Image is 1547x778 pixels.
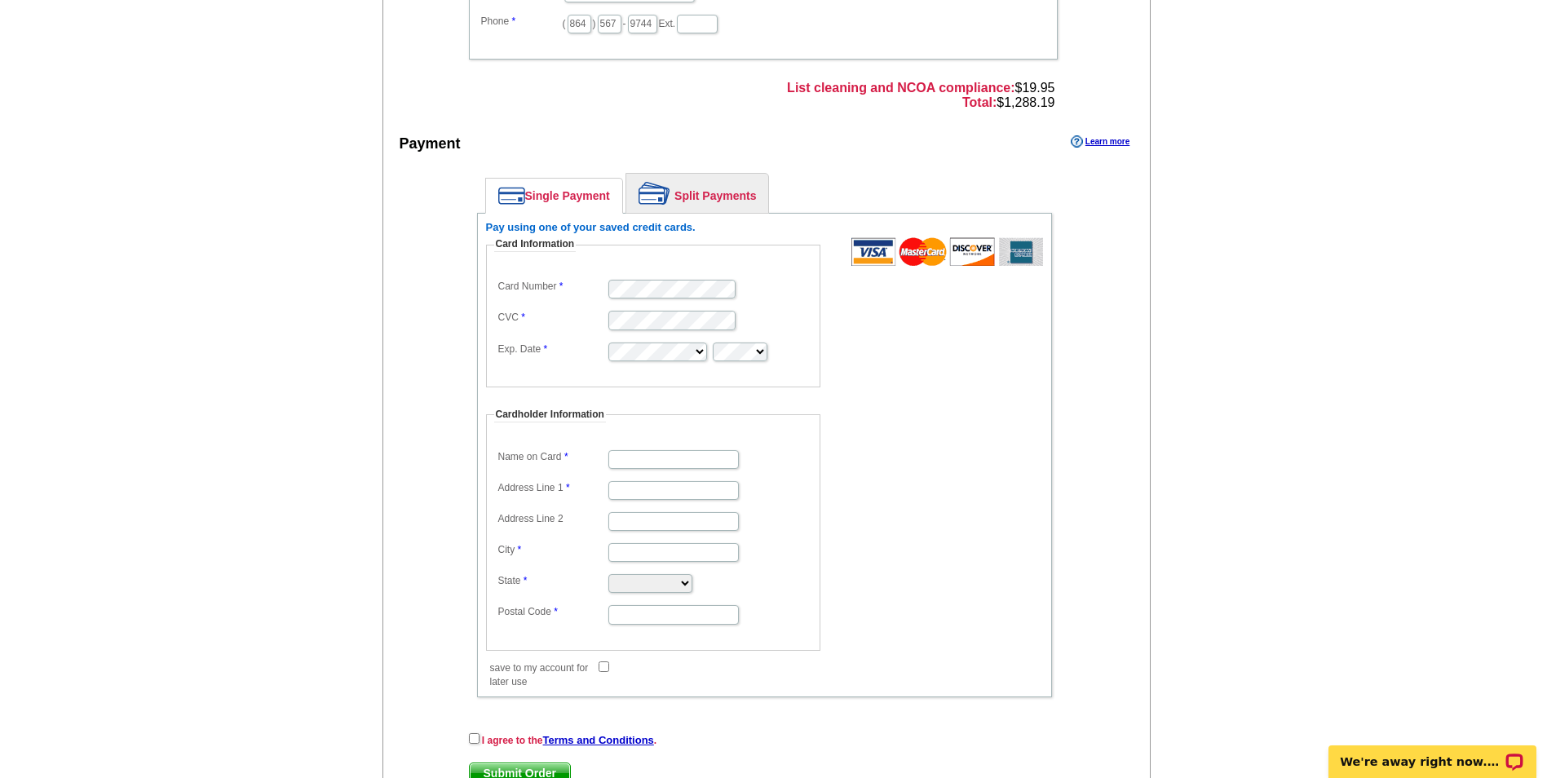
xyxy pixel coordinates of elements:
[477,11,1050,35] dd: ( ) - Ext.
[639,182,670,205] img: split-payment.png
[1071,135,1129,148] a: Learn more
[498,512,607,526] label: Address Line 2
[486,179,622,213] a: Single Payment
[498,280,607,294] label: Card Number
[494,237,577,252] legend: Card Information
[498,543,607,557] label: City
[787,81,1054,110] span: $19.95 $1,288.19
[498,343,607,356] label: Exp. Date
[851,237,1043,266] img: acceptedCards.gif
[498,481,607,495] label: Address Line 1
[962,95,997,109] strong: Total:
[787,81,1014,95] strong: List cleaning and NCOA compliance:
[486,222,1043,233] h6: Pay using one of your saved credit cards.
[498,605,607,619] label: Postal Code
[498,187,525,205] img: single-payment.png
[400,134,461,155] div: Payment
[498,450,607,464] label: Name on Card
[498,574,607,588] label: State
[494,408,606,422] legend: Cardholder Information
[482,735,656,746] strong: I agree to the .
[543,734,654,746] a: Terms and Conditions
[498,311,607,325] label: CVC
[626,174,768,213] a: Split Payments
[1318,727,1547,778] iframe: LiveChat chat widget
[481,15,563,29] label: Phone
[490,661,599,689] label: save to my account for later use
